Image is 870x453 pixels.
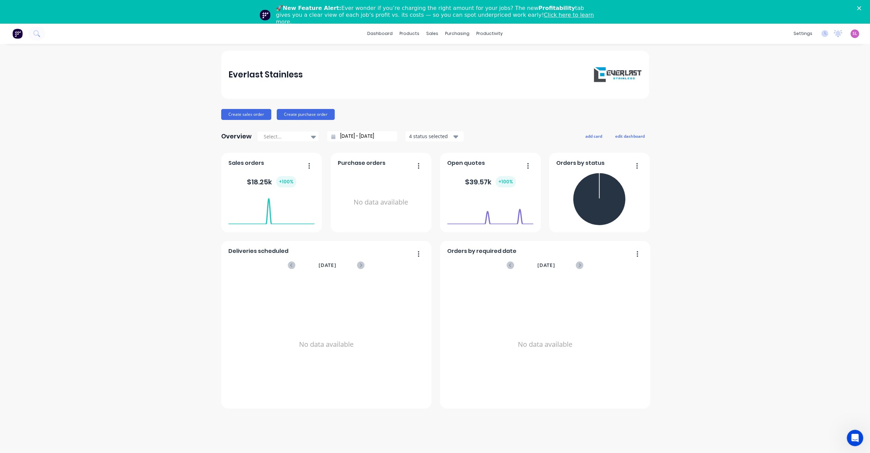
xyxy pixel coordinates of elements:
[790,28,816,39] div: settings
[318,261,336,269] span: [DATE]
[338,159,385,167] span: Purchase orders
[447,278,643,411] div: No data available
[581,132,607,140] button: add card
[228,247,288,255] span: Deliveries scheduled
[409,133,452,140] div: 4 status selected
[247,176,296,187] div: $ 18.25k
[276,176,296,187] div: + 100 %
[853,30,857,37] span: SL
[221,130,252,143] div: Overview
[364,28,396,39] a: dashboard
[538,5,575,11] b: Profitability
[283,5,342,11] b: New Feature Alert:
[611,132,649,140] button: edit dashboard
[594,67,642,82] img: Everlast Stainless
[12,28,23,39] img: Factory
[228,159,264,167] span: Sales orders
[405,131,464,142] button: 4 status selected
[221,109,271,120] button: Create sales order
[447,247,516,255] span: Orders by required date
[556,159,605,167] span: Orders by status
[396,28,423,39] div: products
[276,5,600,25] div: 🚀 Ever wonder if you’re charging the right amount for your jobs? The new tab gives you a clear vi...
[228,68,303,82] div: Everlast Stainless
[857,6,864,10] div: Close
[228,278,424,411] div: No data available
[473,28,506,39] div: productivity
[442,28,473,39] div: purchasing
[277,109,335,120] button: Create purchase order
[276,12,594,25] a: Click here to learn more.
[496,176,516,187] div: + 100 %
[260,10,271,21] img: Profile image for Team
[423,28,442,39] div: sales
[447,159,485,167] span: Open quotes
[465,176,516,187] div: $ 39.57k
[847,430,863,446] iframe: Intercom live chat
[338,170,424,235] div: No data available
[537,261,555,269] span: [DATE]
